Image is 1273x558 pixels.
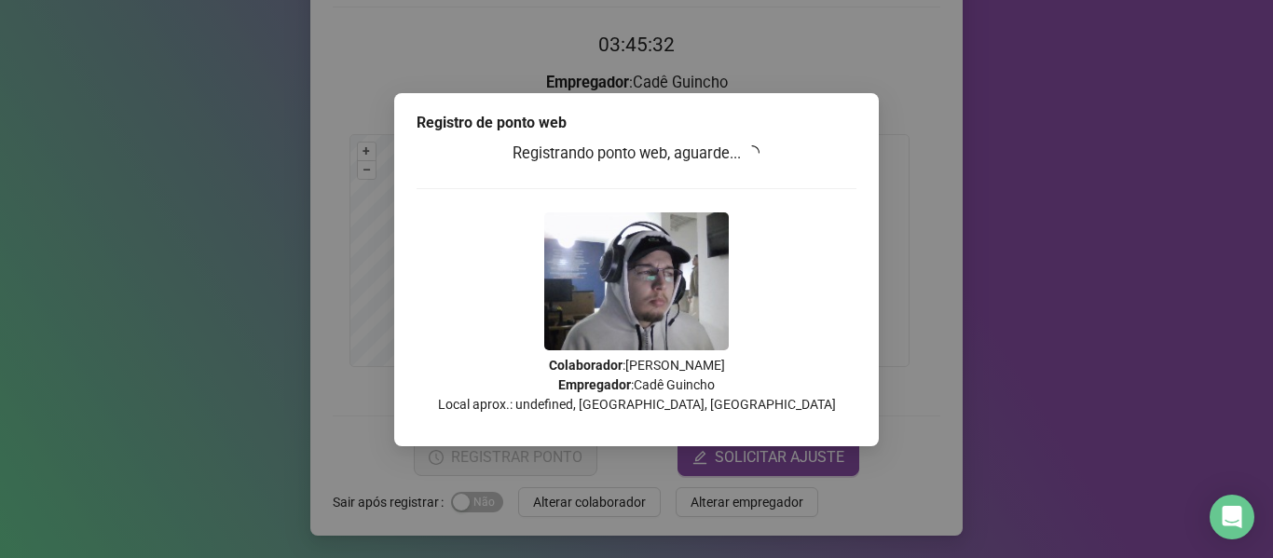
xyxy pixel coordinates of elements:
[417,356,856,415] p: : [PERSON_NAME] : Cadê Guincho Local aprox.: undefined, [GEOGRAPHIC_DATA], [GEOGRAPHIC_DATA]
[544,212,729,350] img: Z
[549,358,623,373] strong: Colaborador
[417,142,856,166] h3: Registrando ponto web, aguarde...
[558,377,631,392] strong: Empregador
[417,112,856,134] div: Registro de ponto web
[1210,495,1254,539] div: Open Intercom Messenger
[742,143,762,163] span: loading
